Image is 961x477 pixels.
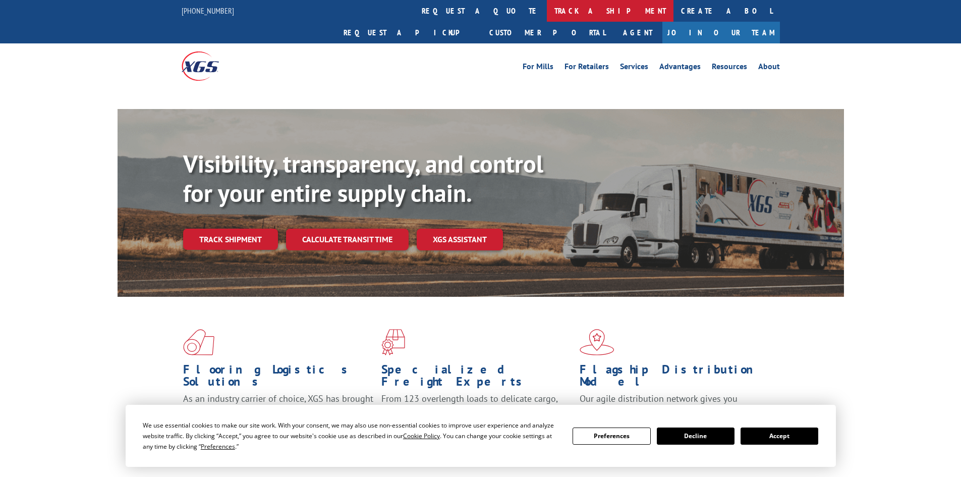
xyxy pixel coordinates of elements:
a: Join Our Team [662,22,780,43]
b: Visibility, transparency, and control for your entire supply chain. [183,148,543,208]
a: Calculate transit time [286,229,409,250]
span: Cookie Policy [403,432,440,440]
a: [PHONE_NUMBER] [182,6,234,16]
img: xgs-icon-total-supply-chain-intelligence-red [183,329,214,355]
span: Preferences [201,442,235,451]
span: Our agile distribution network gives you nationwide inventory management on demand. [580,393,765,416]
a: Advantages [659,63,701,74]
a: Resources [712,63,747,74]
button: Accept [741,428,818,445]
a: Track shipment [183,229,278,250]
div: Cookie Consent Prompt [126,405,836,467]
img: xgs-icon-flagship-distribution-model-red [580,329,614,355]
div: We use essential cookies to make our site work. With your consent, we may also use non-essential ... [143,420,560,452]
a: Services [620,63,648,74]
h1: Specialized Freight Experts [381,363,572,393]
a: Customer Portal [482,22,613,43]
a: Request a pickup [336,22,482,43]
h1: Flagship Distribution Model [580,363,770,393]
a: Agent [613,22,662,43]
p: From 123 overlength loads to delicate cargo, our experienced staff knows the best way to move you... [381,393,572,438]
span: As an industry carrier of choice, XGS has brought innovation and dedication to flooring logistics... [183,393,373,429]
img: xgs-icon-focused-on-flooring-red [381,329,405,355]
a: For Mills [523,63,553,74]
button: Preferences [573,428,650,445]
a: For Retailers [564,63,609,74]
button: Decline [657,428,734,445]
a: XGS ASSISTANT [417,229,503,250]
h1: Flooring Logistics Solutions [183,363,374,393]
a: About [758,63,780,74]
